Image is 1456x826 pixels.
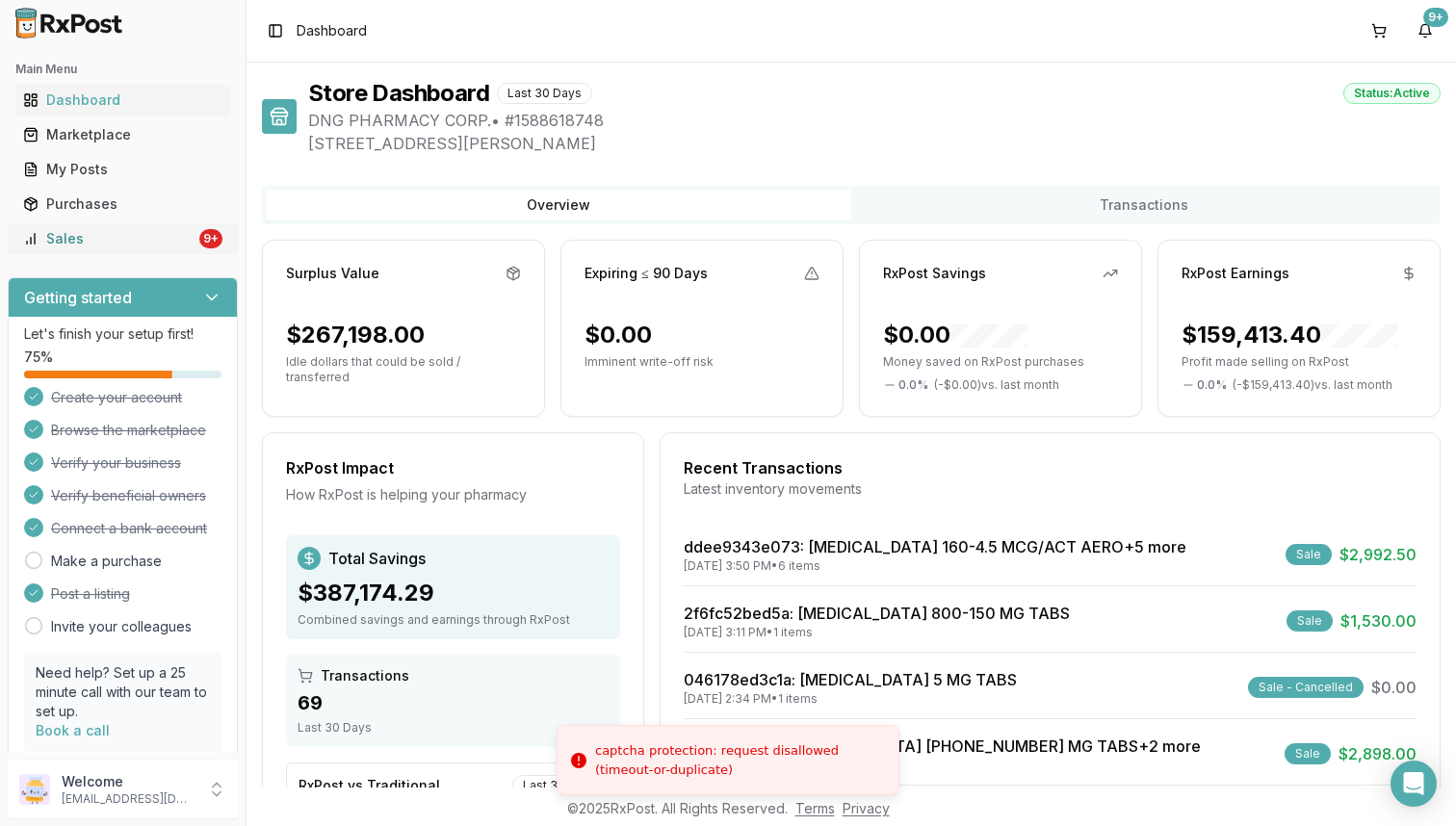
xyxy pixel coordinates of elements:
[1182,354,1417,370] p: Profit made selling on RxPost
[321,666,409,685] span: Transactions
[297,21,367,40] nav: breadcrumb
[23,125,222,144] div: Marketplace
[15,187,230,221] a: Purchases
[36,663,210,721] p: Need help? Set up a 25 minute call with our team to set up.
[24,324,221,344] p: Let's finish your setup first!
[1339,543,1417,566] span: $2,992.50
[585,320,652,350] div: $0.00
[51,388,182,407] span: Create your account
[1197,377,1227,393] span: 0.0 %
[1391,761,1437,807] div: Open Intercom Messenger
[795,800,835,816] a: Terms
[8,119,238,150] button: Marketplace
[883,320,1027,350] div: $0.00
[684,670,1017,689] a: 046178ed3c1a: [MEDICAL_DATA] 5 MG TABS
[23,194,222,214] div: Purchases
[51,552,162,571] a: Make a purchase
[24,286,132,309] h3: Getting started
[684,479,1417,499] div: Latest inventory movements
[1339,742,1417,765] span: $2,898.00
[15,117,230,152] a: Marketplace
[299,776,440,795] div: RxPost vs Traditional
[1371,676,1417,699] span: $0.00
[308,78,489,109] h1: Store Dashboard
[51,421,206,440] span: Browse the marketplace
[23,229,195,248] div: Sales
[684,604,1070,623] a: 2f6fc52bed5a: [MEDICAL_DATA] 800-150 MG TABS
[684,558,1186,574] div: [DATE] 3:50 PM • 6 items
[8,8,131,39] img: RxPost Logo
[36,722,110,738] a: Book a call
[308,109,1441,132] span: DNG PHARMACY CORP. • # 1588618748
[62,791,195,807] p: [EMAIL_ADDRESS][DOMAIN_NAME]
[286,264,379,283] div: Surplus Value
[1285,743,1331,764] div: Sale
[286,456,620,479] div: RxPost Impact
[297,21,367,40] span: Dashboard
[15,221,230,256] a: Sales9+
[62,772,195,791] p: Welcome
[585,354,819,370] p: Imminent write-off risk
[23,90,222,110] div: Dashboard
[1233,377,1392,393] span: ( - $159,413.40 ) vs. last month
[1286,544,1332,565] div: Sale
[1343,83,1441,104] div: Status: Active
[898,377,928,393] span: 0.0 %
[1340,609,1417,632] span: $1,530.00
[23,160,222,179] div: My Posts
[1182,264,1289,283] div: RxPost Earnings
[8,189,238,219] button: Purchases
[308,132,1441,155] span: [STREET_ADDRESS][PERSON_NAME]
[843,800,890,816] a: Privacy
[19,774,50,805] img: User avatar
[512,775,608,796] div: Last 30 Days
[497,83,592,104] div: Last 30 Days
[883,264,986,283] div: RxPost Savings
[684,691,1017,707] div: [DATE] 2:34 PM • 1 items
[8,85,238,116] button: Dashboard
[1182,320,1398,350] div: $159,413.40
[24,348,53,367] span: 75 %
[286,320,425,350] div: $267,198.00
[199,229,222,248] div: 9+
[51,453,181,473] span: Verify your business
[851,190,1437,220] button: Transactions
[51,584,130,604] span: Post a listing
[684,758,1201,773] div: [DATE] 2:31 PM • 3 items
[1248,677,1364,698] div: Sale - Cancelled
[51,486,206,505] span: Verify beneficial owners
[934,377,1059,393] span: ( - $0.00 ) vs. last month
[15,62,230,77] h2: Main Menu
[684,625,1070,640] div: [DATE] 3:11 PM • 1 items
[684,456,1417,479] div: Recent Transactions
[51,617,192,636] a: Invite your colleagues
[51,519,207,538] span: Connect a bank account
[286,354,521,385] p: Idle dollars that could be sold / transferred
[684,537,1186,556] a: ddee9343e073: [MEDICAL_DATA] 160-4.5 MCG/ACT AERO+5 more
[684,736,1201,756] a: ab1fea771185: [MEDICAL_DATA] [PHONE_NUMBER] MG TABS+2 more
[1423,8,1448,27] div: 9+
[266,190,851,220] button: Overview
[585,264,708,283] div: Expiring ≤ 90 Days
[595,741,883,779] div: captcha protection: request disallowed (timeout-or-duplicate)
[328,547,426,570] span: Total Savings
[883,354,1118,370] p: Money saved on RxPost purchases
[15,152,230,187] a: My Posts
[8,154,238,185] button: My Posts
[1410,15,1441,46] button: 9+
[1287,610,1333,632] div: Sale
[298,578,609,608] div: $387,174.29
[286,485,620,504] div: How RxPost is helping your pharmacy
[8,223,238,254] button: Sales9+
[298,720,609,736] div: Last 30 Days
[298,612,609,628] div: Combined savings and earnings through RxPost
[15,83,230,117] a: Dashboard
[298,689,609,716] div: 69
